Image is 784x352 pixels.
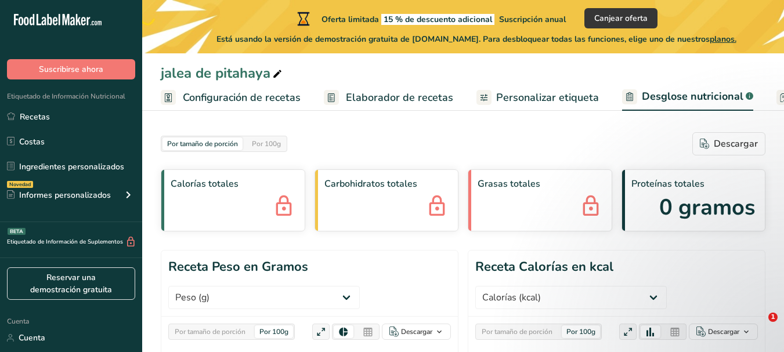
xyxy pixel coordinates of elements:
[631,177,704,190] font: Proteínas totales
[161,64,270,82] font: jalea de pitahaya
[19,161,124,172] font: Ingredientes personalizados
[659,193,756,222] font: 0 gramos
[9,181,31,188] font: Novedad
[7,59,135,79] button: Suscribirse ahora
[401,327,432,336] font: Descargar
[745,313,772,340] iframe: Chat en vivo de Intercom
[346,90,453,104] font: Elaborador de recetas
[714,137,758,150] font: Descargar
[171,177,239,190] font: Calorías totales
[19,136,45,147] font: Costas
[20,111,50,122] font: Recetas
[168,258,308,275] font: Receta Peso en Gramos
[692,132,765,155] button: Descargar
[30,272,112,295] font: Reservar una demostración gratuita
[594,13,648,24] font: Canjear oferta
[183,90,301,104] font: Configuración de recetas
[39,64,103,75] font: Suscribirse ahora
[324,177,417,190] font: Carbohidratos totales
[259,327,288,336] font: Por 100g
[499,14,566,25] font: Suscripción anual
[382,324,451,340] button: Descargar
[167,139,238,148] font: Por tamaño de porción
[482,327,552,336] font: Por tamaño de porción
[324,85,453,111] a: Elaborador de recetas
[7,267,135,300] a: Reservar una demostración gratuita
[321,14,379,25] font: Oferta limitada
[384,14,492,25] font: 15 % de descuento adicional
[478,177,540,190] font: Grasas totales
[708,327,739,336] font: Descargar
[7,317,29,326] font: Cuenta
[10,228,23,235] font: BETA
[584,8,657,28] button: Canjear oferta
[175,327,245,336] font: Por tamaño de porción
[19,332,45,343] font: Cuenta
[566,327,595,336] font: Por 100g
[161,85,301,111] a: Configuración de recetas
[19,190,111,201] font: Informes personalizados
[475,258,613,275] font: Receta Calorías en kcal
[771,313,775,321] font: 1
[7,92,125,101] font: Etiquetado de Información Nutricional
[476,85,599,111] a: Personalizar etiqueta
[216,34,710,45] font: Está usando la versión de demostración gratuita de [DOMAIN_NAME]. Para desbloquear todas las func...
[496,90,599,104] font: Personalizar etiqueta
[642,89,743,103] font: Desglose nutricional
[7,238,123,246] font: Etiquetado de Información de Suplementos
[622,84,753,111] a: Desglose nutricional
[689,324,758,340] button: Descargar
[710,34,736,45] font: planos.
[252,139,281,148] font: Por 100g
